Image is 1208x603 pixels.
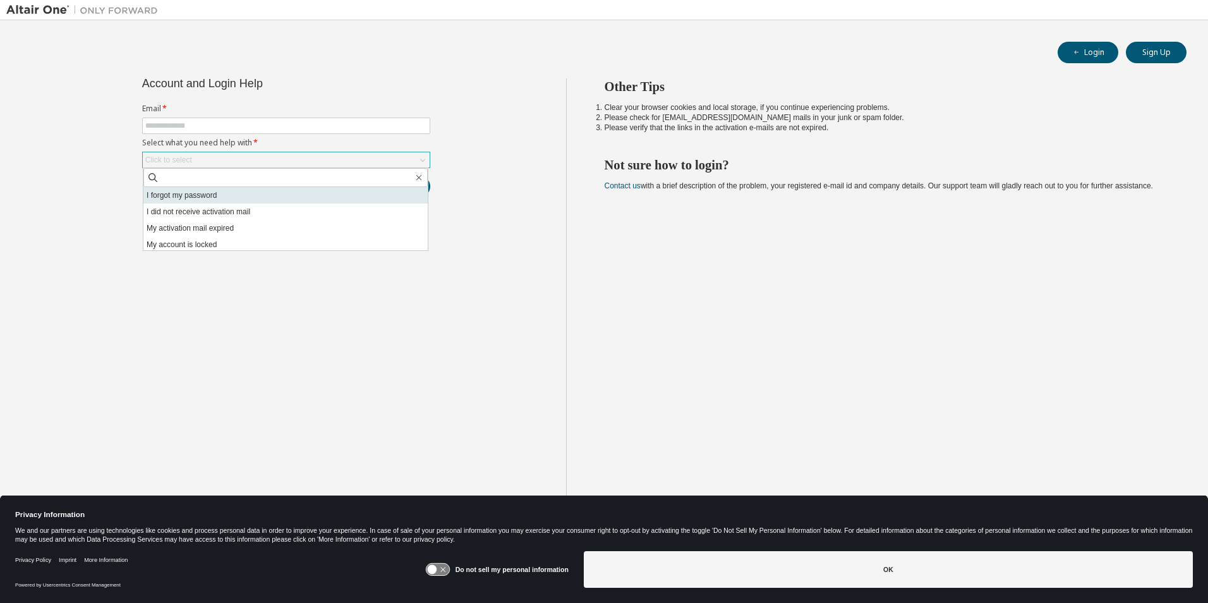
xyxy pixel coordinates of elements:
div: Click to select [143,152,430,167]
li: Please verify that the links in the activation e-mails are not expired. [605,123,1164,133]
button: Sign Up [1126,42,1187,63]
img: Altair One [6,4,164,16]
li: Please check for [EMAIL_ADDRESS][DOMAIN_NAME] mails in your junk or spam folder. [605,113,1164,123]
h2: Other Tips [605,78,1164,95]
span: with a brief description of the problem, your registered e-mail id and company details. Our suppo... [605,181,1153,190]
label: Select what you need help with [142,138,430,148]
div: Click to select [145,155,192,165]
a: Contact us [605,181,641,190]
h2: Not sure how to login? [605,157,1164,173]
div: Account and Login Help [142,78,373,88]
label: Email [142,104,430,114]
li: Clear your browser cookies and local storage, if you continue experiencing problems. [605,102,1164,113]
li: I forgot my password [143,187,428,204]
button: Login [1058,42,1118,63]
